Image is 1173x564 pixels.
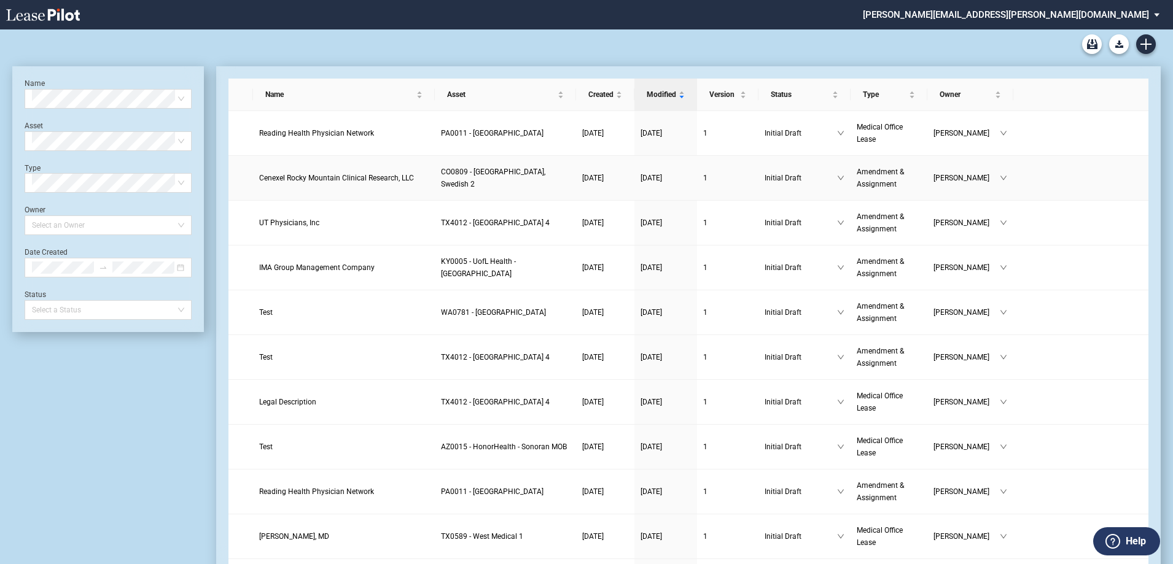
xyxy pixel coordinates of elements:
span: Reading Health Physician Network [259,129,374,137]
a: [DATE] [582,396,628,408]
th: Status [758,79,851,111]
a: [DATE] [582,217,628,229]
a: [DATE] [582,485,628,498]
span: [DATE] [582,174,604,182]
a: Amendment & Assignment [857,345,921,369]
span: down [1000,219,1007,226]
span: [DATE] [582,532,604,541]
span: Owner [940,88,992,101]
a: [DATE] [582,127,628,139]
span: down [1000,309,1007,316]
th: Owner [927,79,1013,111]
span: Asset [447,88,555,101]
span: Initial Draft [765,396,837,408]
span: 1 [703,174,707,182]
span: IMA Group Management Company [259,263,375,272]
span: [DATE] [582,263,604,272]
span: down [1000,533,1007,540]
a: Archive [1082,34,1102,54]
span: [DATE] [641,487,662,496]
span: 1 [703,129,707,137]
a: Reading Health Physician Network [259,485,429,498]
span: Cenexel Rocky Mountain Clinical Research, LLC [259,174,414,182]
a: Reading Health Physician Network [259,127,429,139]
span: Version [709,88,738,101]
th: Type [851,79,927,111]
a: Test [259,351,429,363]
span: [DATE] [582,398,604,406]
span: TX4012 - Southwest Plaza 4 [441,353,550,361]
a: 1 [703,172,752,184]
a: 1 [703,441,752,453]
a: Legal Description [259,396,429,408]
span: [PERSON_NAME] [933,396,1000,408]
span: [PERSON_NAME] [933,172,1000,184]
span: [DATE] [641,532,662,541]
span: AZ0015 - HonorHealth - Sonoran MOB [441,442,567,451]
a: 1 [703,351,752,363]
a: [DATE] [582,530,628,543]
span: Legal Description [259,398,316,406]
span: Test [259,442,273,451]
a: Test [259,441,429,453]
a: [DATE] [582,261,628,274]
span: Amendment & Assignment [857,168,904,188]
span: 1 [703,442,707,451]
span: [PERSON_NAME] [933,217,1000,229]
a: [DATE] [582,306,628,319]
span: swap-right [99,263,107,272]
span: [DATE] [641,353,662,361]
label: Help [1126,533,1146,549]
span: WA0781 - Madison Medical Tower [441,308,546,317]
span: [DATE] [641,308,662,317]
span: [DATE] [582,487,604,496]
span: Initial Draft [765,261,837,274]
span: [PERSON_NAME] [933,530,1000,543]
a: [DATE] [641,217,691,229]
span: TX4012 - Southwest Plaza 4 [441,218,550,227]
a: [DATE] [641,306,691,319]
a: Amendment & Assignment [857,300,921,325]
span: down [837,174,844,182]
span: Amendment & Assignment [857,481,904,502]
span: Initial Draft [765,485,837,498]
span: Test [259,353,273,361]
span: UT Physicians, Inc [259,218,319,227]
span: Initial Draft [765,172,837,184]
span: to [99,263,107,272]
span: [DATE] [582,353,604,361]
a: Create new document [1136,34,1156,54]
span: down [1000,264,1007,271]
span: down [1000,398,1007,406]
a: Amendment & Assignment [857,479,921,504]
span: Initial Draft [765,351,837,363]
th: Asset [435,79,576,111]
a: Amendment & Assignment [857,211,921,235]
a: TX4012 - [GEOGRAPHIC_DATA] 4 [441,351,570,363]
a: IMA Group Management Company [259,261,429,274]
a: [DATE] [641,172,691,184]
a: [DATE] [582,172,628,184]
span: Initial Draft [765,127,837,139]
label: Name [25,79,45,88]
a: Test [259,306,429,319]
span: 1 [703,263,707,272]
a: TX4012 - [GEOGRAPHIC_DATA] 4 [441,396,570,408]
span: CO0809 - Denver, Swedish 2 [441,168,545,188]
a: WA0781 - [GEOGRAPHIC_DATA] [441,306,570,319]
span: down [1000,174,1007,182]
span: [DATE] [641,263,662,272]
span: down [837,443,844,450]
a: 1 [703,485,752,498]
span: Amendment & Assignment [857,302,904,323]
span: [PERSON_NAME] [933,351,1000,363]
span: [DATE] [582,218,604,227]
a: Cenexel Rocky Mountain Clinical Research, LLC [259,172,429,184]
span: TX4012 - Southwest Plaza 4 [441,398,550,406]
button: Help [1093,527,1160,555]
a: Amendment & Assignment [857,166,921,190]
span: down [1000,129,1007,137]
a: Medical Office Lease [857,524,921,549]
span: down [837,353,844,361]
span: [PERSON_NAME] [933,127,1000,139]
